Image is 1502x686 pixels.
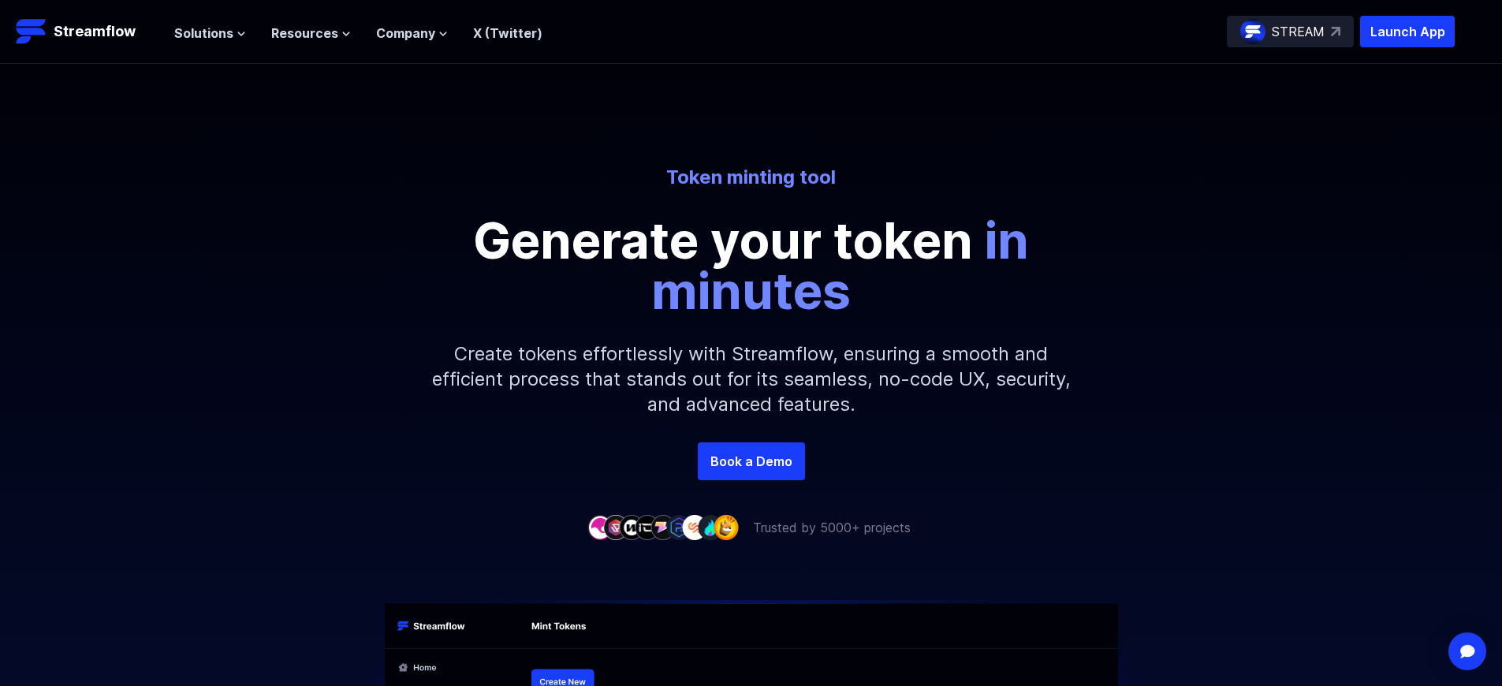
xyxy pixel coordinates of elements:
[412,316,1090,442] p: Create tokens effortlessly with Streamflow, ensuring a smooth and efficient process that stands o...
[54,21,136,43] p: Streamflow
[682,515,707,539] img: company-7
[666,515,691,539] img: company-6
[603,515,628,539] img: company-2
[650,515,676,539] img: company-5
[1331,27,1340,36] img: top-right-arrow.svg
[271,24,351,43] button: Resources
[315,165,1188,190] p: Token minting tool
[1240,19,1265,44] img: streamflow-logo-circle.png
[174,24,246,43] button: Solutions
[1360,16,1455,47] button: Launch App
[619,515,644,539] img: company-3
[271,24,338,43] span: Resources
[397,215,1106,316] p: Generate your token
[16,16,47,47] img: Streamflow Logo
[714,515,739,539] img: company-9
[1448,632,1486,670] div: Open Intercom Messenger
[473,25,542,41] a: X (Twitter)
[698,442,805,480] a: Book a Demo
[698,515,723,539] img: company-8
[753,518,911,537] p: Trusted by 5000+ projects
[651,210,1029,321] span: in minutes
[1227,16,1354,47] a: STREAM
[16,16,158,47] a: Streamflow
[635,515,660,539] img: company-4
[1272,22,1325,41] p: STREAM
[376,24,448,43] button: Company
[376,24,435,43] span: Company
[587,515,613,539] img: company-1
[174,24,233,43] span: Solutions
